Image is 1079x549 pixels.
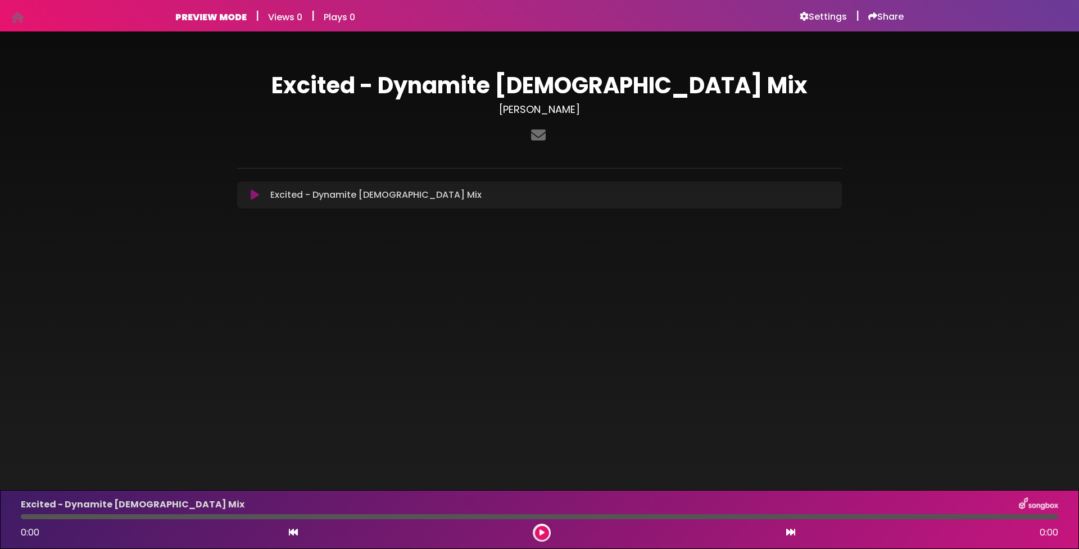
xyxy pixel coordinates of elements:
h5: | [256,9,259,22]
h6: Views 0 [268,12,302,22]
h6: PREVIEW MODE [175,12,247,22]
h5: | [856,9,859,22]
h5: | [311,9,315,22]
h1: Excited - Dynamite [DEMOGRAPHIC_DATA] Mix [237,72,842,99]
a: Settings [800,11,847,22]
h3: [PERSON_NAME] [237,103,842,116]
a: Share [868,11,904,22]
p: Excited - Dynamite [DEMOGRAPHIC_DATA] Mix [270,188,482,202]
h6: Plays 0 [324,12,355,22]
